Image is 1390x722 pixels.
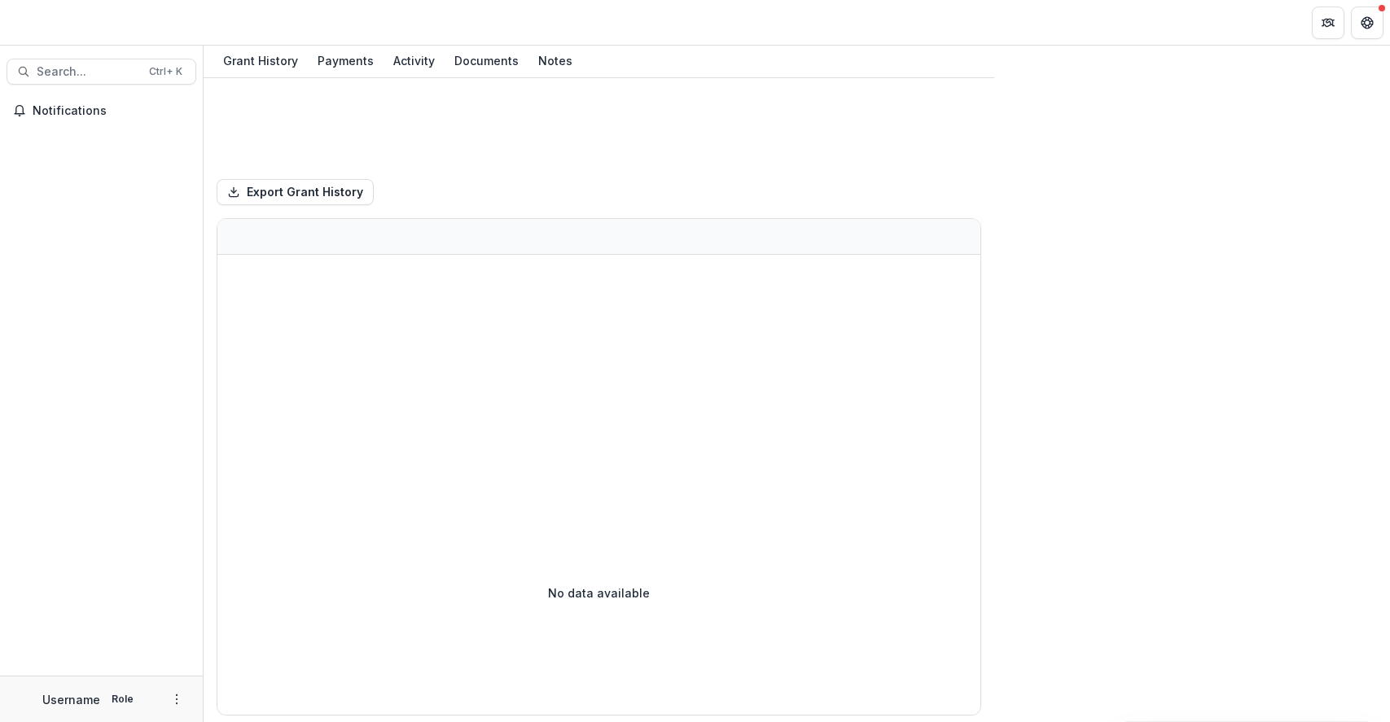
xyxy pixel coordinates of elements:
a: Documents [448,46,525,77]
a: Activity [387,46,441,77]
div: Activity [387,49,441,72]
div: Payments [311,49,380,72]
button: Partners [1312,7,1344,39]
a: Grant History [217,46,305,77]
button: More [167,689,186,709]
p: No data available [548,584,650,602]
div: Ctrl + K [146,63,186,81]
span: Notifications [33,104,190,118]
button: Search... [7,59,196,85]
button: Export Grant History [217,179,374,205]
button: Notifications [7,98,196,124]
button: Get Help [1351,7,1383,39]
p: Username [42,691,100,708]
div: Grant History [217,49,305,72]
a: Payments [311,46,380,77]
span: Search... [37,65,139,79]
a: Notes [532,46,579,77]
div: Notes [532,49,579,72]
div: Documents [448,49,525,72]
p: Role [107,692,138,707]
